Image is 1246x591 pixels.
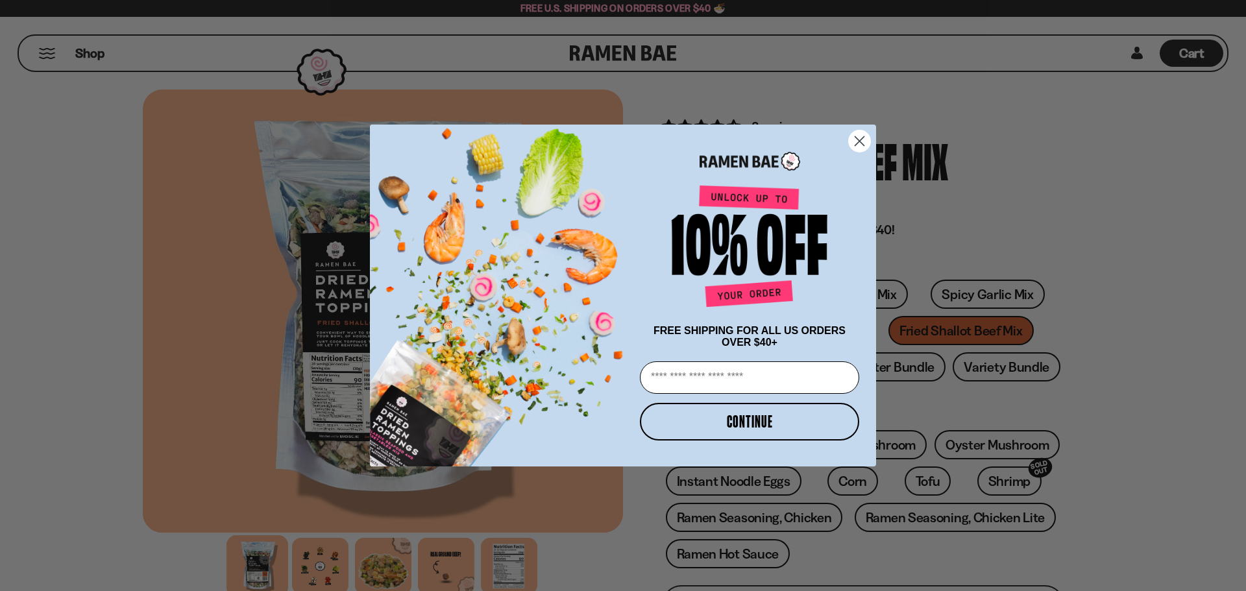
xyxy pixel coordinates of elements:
[668,185,831,312] img: Unlock up to 10% off
[640,403,859,440] button: CONTINUE
[654,325,846,348] span: FREE SHIPPING FOR ALL US ORDERS OVER $40+
[700,151,800,172] img: Ramen Bae Logo
[848,130,871,152] button: Close dialog
[370,114,635,466] img: ce7035ce-2e49-461c-ae4b-8ade7372f32c.png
